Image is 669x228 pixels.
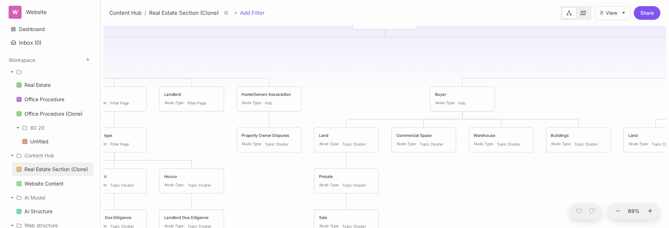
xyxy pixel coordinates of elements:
[319,174,374,180] div: Presale
[87,174,142,180] div: Apartment
[87,182,107,188] div: Node Type :
[12,177,94,191] div: Website Content
[265,141,289,147] span: Topic Cluster
[6,149,94,162] div: Content Hub
[396,133,451,139] div: Commercial Space
[435,91,490,98] div: Buyer
[236,86,302,112] div: HomeOwners AssociationNode Type:Hub
[6,191,94,204] div: Ai Model
[24,95,64,104] div: Office Procedure
[474,141,494,147] div: Node Type :
[435,100,455,106] div: Node Type :
[24,151,54,160] div: Content Hub
[574,141,598,147] span: Topic Cluster
[164,215,219,221] div: Landlord Due Diligence
[12,177,94,191] a: Website Content
[606,10,617,16] div: View
[474,133,529,139] div: Warehouse
[82,86,147,112] div: TenantNode Type:Pillar Page
[12,93,94,107] div: Office Procedure
[24,179,64,188] div: Website Content
[164,182,184,188] div: Node Type :
[82,168,147,194] div: ApartmentNode Type:Topic Cluster
[391,127,456,153] div: Commercial SpaceNode Type:Topic Cluster
[12,162,94,176] a: Real Estate Section (Clone)
[26,9,80,15] div: Website
[30,137,49,146] div: Untitled
[149,9,219,17] div: Real Estate Section (Clone)
[314,168,379,194] div: PresaleNode Type:Topic Cluster
[12,205,94,218] a: Ai Structure
[628,141,649,147] div: Node Type :
[110,100,129,106] span: Pillar Page
[164,100,184,106] div: Node Type :
[12,78,94,92] a: Real Estate
[319,215,374,221] div: Sale
[546,127,611,153] div: BuildingsNode Type:Topic Cluster
[6,22,94,36] a: Dashboard
[314,127,379,153] div: LandNode Type:Topic Cluster
[236,127,302,153] div: Property Owner DisputesNode Type:Topic Cluster
[144,9,146,17] div: /
[238,9,265,17] span: Add Filter
[9,6,22,19] div: W
[6,36,94,49] button: Inbox (0)
[164,174,219,180] div: House
[12,107,94,121] div: Office Procedure (Clone)
[159,168,225,194] div: HouseNode Type:Topic Cluster
[241,133,296,139] div: Property Owner Disputes
[234,9,265,17] button: Add Filter
[241,91,296,98] div: HomeOwners Association
[188,182,212,188] span: Topic Cluster
[352,4,418,30] div: Node Type:Hub
[12,121,94,134] div: 80 20
[18,135,94,148] a: Untitled
[396,141,416,147] div: Node Type :
[265,100,272,106] span: Hub
[188,100,207,106] span: Pillar Page
[30,124,45,132] div: 80 20
[551,133,606,139] div: Buildings
[87,141,107,147] div: Node Type :
[24,193,45,202] div: Ai Model
[87,215,142,221] div: Landlord Due Diligence
[87,91,142,98] div: Tenant
[9,57,35,63] button: Workspace
[595,6,630,20] button: View
[87,100,107,106] div: Node Type :
[319,133,374,139] div: Land
[87,133,142,139] div: Property type
[159,86,225,112] div: LandlordNode Type:Pillar Page
[110,182,134,188] span: Topic Cluster
[24,207,52,216] div: Ai Structure
[24,165,88,174] div: Real Estate Section (Clone)
[551,141,571,147] div: Node Type :
[82,127,147,153] div: Property typeNode Type:Pillar Page
[110,141,129,147] span: Pillar Page
[497,141,521,147] span: Topic Cluster
[357,18,378,24] div: Node Type :
[9,6,92,19] button: WWebsite
[430,86,495,112] div: BuyerNode Type:Hub
[469,127,534,153] div: WarehouseNode Type:Topic Cluster
[319,182,339,188] div: Node Type :
[342,182,366,188] span: Topic Cluster
[241,141,262,147] div: Node Type :
[458,100,465,106] span: Hub
[420,141,444,147] span: Topic Cluster
[319,141,339,147] div: Node Type :
[24,109,83,118] div: Office Procedure (Clone)
[12,107,94,121] a: Office Procedure (Clone)
[381,18,388,24] span: Hub
[109,9,142,17] div: Content Hub
[24,81,51,89] div: Real Estate
[626,203,643,220] button: 69%
[634,6,660,20] button: Share
[241,100,262,106] div: Node Type :
[342,141,366,147] span: Topic Cluster
[164,91,219,98] div: Landlord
